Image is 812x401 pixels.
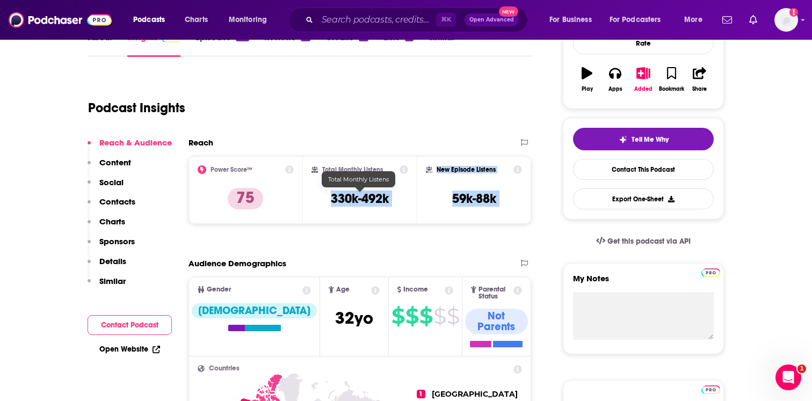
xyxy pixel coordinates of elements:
button: open menu [126,11,179,28]
input: Search podcasts, credits, & more... [317,11,436,28]
button: Sponsors [88,236,135,256]
span: 1 [798,364,806,373]
button: Export One-Sheet [573,188,714,209]
span: $ [419,308,432,325]
span: More [684,12,702,27]
a: Show notifications dropdown [745,11,762,29]
p: Sponsors [99,236,135,246]
p: Similar [99,276,126,286]
button: Content [88,157,131,177]
span: New [499,6,518,17]
a: Similar [429,32,455,57]
p: 75 [228,188,263,209]
svg: Email not verified [789,8,798,17]
a: Credits36 [325,32,368,57]
p: Content [99,157,131,167]
img: Podchaser Pro [701,268,720,277]
button: Reach & Audience [88,137,172,157]
h1: Podcast Insights [88,100,185,116]
span: Open Advanced [469,17,514,23]
a: Contact This Podcast [573,159,714,180]
button: Charts [88,216,125,236]
h2: New Episode Listens [437,166,496,173]
a: InsightsPodchaser Pro [127,32,180,57]
iframe: Intercom live chat [775,364,801,390]
p: Social [99,177,124,187]
a: Open Website [99,345,160,354]
button: tell me why sparkleTell Me Why [573,128,714,150]
button: open menu [603,11,677,28]
div: [DEMOGRAPHIC_DATA] [192,303,317,318]
p: Details [99,256,126,266]
span: Charts [185,12,208,27]
a: About [88,32,112,57]
a: Show notifications dropdown [718,11,736,29]
img: Podchaser Pro [701,385,720,394]
div: Bookmark [659,86,684,92]
div: Play [582,86,593,92]
button: open menu [677,11,716,28]
button: Play [573,60,601,99]
div: Not Parents [465,309,528,334]
span: 1 [417,390,425,398]
h3: 330k-492k [331,191,389,207]
label: My Notes [573,273,714,292]
p: Contacts [99,196,135,207]
div: Apps [608,86,622,92]
span: Tell Me Why [632,135,669,144]
span: Monitoring [229,12,267,27]
span: $ [405,308,418,325]
div: Rate [573,32,714,54]
span: Age [336,286,350,293]
span: Gender [207,286,231,293]
span: 32 yo [335,308,373,329]
a: Reviews10 [264,32,310,57]
img: User Profile [774,8,798,32]
p: Charts [99,216,125,227]
span: [GEOGRAPHIC_DATA] [432,389,518,399]
div: Share [692,86,707,92]
button: Show profile menu [774,8,798,32]
button: Apps [601,60,629,99]
button: Contacts [88,196,135,216]
a: Lists13 [383,32,414,57]
span: Countries [209,365,240,372]
span: Total Monthly Listens [328,176,389,183]
span: Get this podcast via API [607,237,691,246]
span: Income [403,286,428,293]
button: Added [629,60,657,99]
h2: Audience Demographics [189,258,286,268]
h2: Reach [189,137,213,148]
a: Charts [178,11,214,28]
h2: Power Score™ [211,166,252,173]
button: Similar [88,276,126,296]
h3: 59k-88k [452,191,496,207]
span: $ [433,308,446,325]
span: $ [447,308,459,325]
button: Details [88,256,126,276]
button: Share [686,60,714,99]
span: For Podcasters [610,12,661,27]
span: ⌘ K [436,13,456,27]
span: Logged in as EllaRoseMurphy [774,8,798,32]
button: Open AdvancedNew [465,13,519,26]
div: Search podcasts, credits, & more... [298,8,538,32]
h2: Total Monthly Listens [322,166,383,173]
img: tell me why sparkle [619,135,627,144]
button: Contact Podcast [88,315,172,335]
a: Pro website [701,267,720,277]
span: $ [392,308,404,325]
a: Pro website [701,384,720,394]
button: open menu [221,11,281,28]
button: Bookmark [657,60,685,99]
button: open menu [542,11,605,28]
button: Social [88,177,124,197]
a: Episodes758 [195,32,249,57]
div: Added [634,86,653,92]
p: Reach & Audience [99,137,172,148]
a: Get this podcast via API [588,228,699,254]
span: For Business [549,12,592,27]
span: Podcasts [133,12,165,27]
img: Podchaser - Follow, Share and Rate Podcasts [9,10,112,30]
